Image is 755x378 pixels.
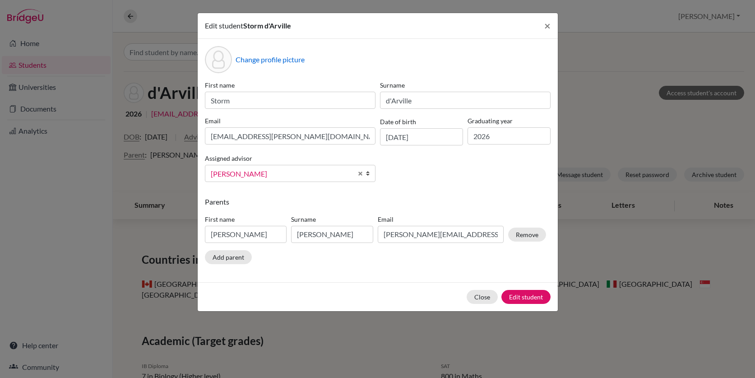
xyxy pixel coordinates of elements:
button: Close [467,290,498,304]
button: Close [537,13,558,38]
label: First name [205,80,375,90]
label: Surname [291,215,373,224]
div: Profile picture [205,46,232,73]
label: Surname [380,80,551,90]
label: Email [205,116,375,126]
button: Add parent [205,250,252,264]
button: Edit student [501,290,551,304]
span: Edit student [205,21,243,30]
label: Date of birth [380,117,416,126]
span: Storm d'Arville [243,21,291,30]
input: dd/mm/yyyy [380,128,463,145]
button: Remove [508,228,546,242]
label: Assigned advisor [205,154,252,163]
span: × [544,19,551,32]
label: Graduating year [468,116,551,126]
label: First name [205,215,287,224]
label: Email [378,215,504,224]
p: Parents [205,196,551,207]
span: [PERSON_NAME] [211,168,352,180]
